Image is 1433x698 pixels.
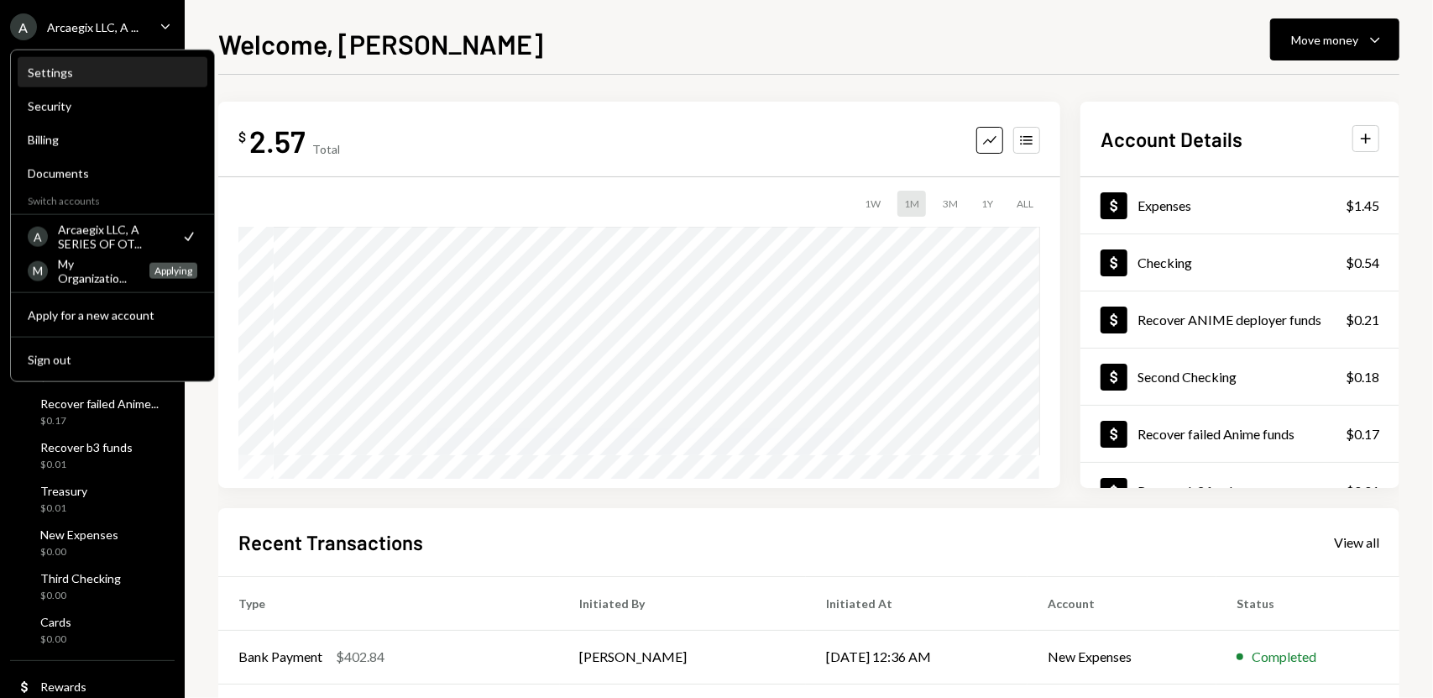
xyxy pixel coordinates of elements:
[40,458,133,472] div: $0.01
[18,158,207,188] a: Documents
[1346,196,1379,216] div: $1.45
[218,27,543,60] h1: Welcome, [PERSON_NAME]
[238,129,246,145] div: $
[40,615,71,629] div: Cards
[58,256,139,285] div: My Organizatio...
[1028,630,1216,684] td: New Expenses
[560,630,807,684] td: [PERSON_NAME]
[1080,234,1399,291] a: Checking$0.54
[1138,312,1321,328] div: Recover ANIME deployer funds
[936,191,965,217] div: 3M
[10,610,175,650] a: Cards$0.00
[1080,291,1399,348] a: Recover ANIME deployer funds$0.21
[1346,253,1379,273] div: $0.54
[28,227,48,247] div: A
[1080,349,1399,405] a: Second Checking$0.18
[10,479,175,519] a: Treasury$0.01
[18,301,207,331] button: Apply for a new account
[1346,310,1379,330] div: $0.21
[1346,367,1379,387] div: $0.18
[40,414,159,428] div: $0.17
[1138,426,1294,442] div: Recover failed Anime funds
[28,99,197,113] div: Security
[1080,406,1399,462] a: Recover failed Anime funds$0.17
[1028,576,1216,630] th: Account
[1101,125,1242,153] h2: Account Details
[40,440,133,454] div: Recover b3 funds
[40,680,86,694] div: Rewards
[40,632,71,647] div: $0.00
[18,57,207,87] a: Settings
[1270,18,1399,60] button: Move money
[312,142,340,156] div: Total
[58,223,170,251] div: Arcaegix LLC, A SERIES OF OT...
[1080,177,1399,234] a: Expenses$1.45
[10,391,175,432] a: Recover failed Anime...$0.17
[40,545,118,559] div: $0.00
[40,484,87,498] div: Treasury
[28,260,48,281] div: M
[10,566,175,606] a: Third Checking$0.00
[47,20,139,34] div: Arcaegix LLC, A ...
[1216,576,1399,630] th: Status
[40,589,121,603] div: $0.00
[1138,483,1238,499] div: Recover b3 funds
[40,396,159,411] div: Recover failed Anime...
[897,191,926,217] div: 1M
[40,571,121,585] div: Third Checking
[218,576,560,630] th: Type
[1334,534,1379,551] div: View all
[1138,255,1192,270] div: Checking
[28,133,197,147] div: Billing
[1010,191,1040,217] div: ALL
[40,527,118,542] div: New Expenses
[1291,31,1358,49] div: Move money
[10,435,175,475] a: Recover b3 funds$0.01
[11,192,214,207] div: Switch accounts
[1252,647,1316,667] div: Completed
[336,647,384,667] div: $402.84
[1080,463,1399,519] a: Recover b3 funds$0.01
[806,630,1027,684] td: [DATE] 12:36 AM
[10,522,175,563] a: New Expenses$0.00
[149,263,197,279] div: Applying
[10,13,37,40] div: A
[249,122,306,160] div: 2.57
[238,528,423,556] h2: Recent Transactions
[1346,481,1379,501] div: $0.01
[28,166,197,181] div: Documents
[18,91,207,121] a: Security
[1346,424,1379,444] div: $0.17
[28,66,197,80] div: Settings
[806,576,1027,630] th: Initiated At
[238,647,322,667] div: Bank Payment
[18,255,207,286] a: MMy Organizatio...Applying
[1138,197,1191,213] div: Expenses
[40,501,87,516] div: $0.01
[18,124,207,155] a: Billing
[1334,533,1379,551] a: View all
[858,191,887,217] div: 1W
[28,307,197,322] div: Apply for a new account
[18,345,207,375] button: Sign out
[560,576,807,630] th: Initiated By
[28,352,197,366] div: Sign out
[1138,369,1237,385] div: Second Checking
[975,191,1000,217] div: 1Y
